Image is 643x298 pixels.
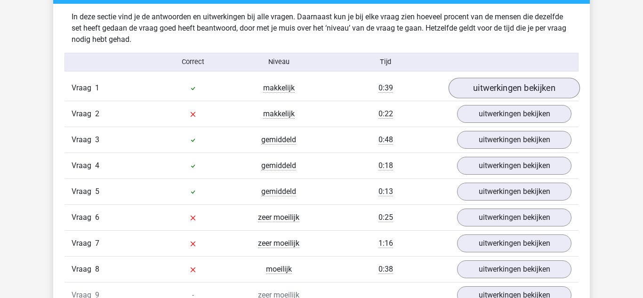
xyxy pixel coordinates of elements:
div: In deze sectie vind je de antwoorden en uitwerkingen bij alle vragen. Daarnaast kun je bij elke v... [64,11,579,45]
a: uitwerkingen bekijken [457,131,571,149]
div: Tijd [321,57,450,67]
span: 0:39 [378,83,393,93]
div: Niveau [236,57,321,67]
span: Vraag [72,108,95,120]
span: Vraag [72,134,95,145]
span: 0:38 [378,265,393,274]
span: moeilijk [266,265,292,274]
span: 0:18 [378,161,393,170]
span: 0:13 [378,187,393,196]
span: 4 [95,161,99,170]
span: gemiddeld [261,187,296,196]
span: 0:22 [378,109,393,119]
a: uitwerkingen bekijken [449,78,580,98]
span: Vraag [72,82,95,94]
a: uitwerkingen bekijken [457,260,571,278]
a: uitwerkingen bekijken [457,209,571,226]
span: gemiddeld [261,161,296,170]
span: 0:25 [378,213,393,222]
span: Vraag [72,186,95,197]
span: 6 [95,213,99,222]
span: zeer moeilijk [258,239,299,248]
a: uitwerkingen bekijken [457,157,571,175]
div: Correct [151,57,236,67]
span: 2 [95,109,99,118]
a: uitwerkingen bekijken [457,183,571,201]
span: Vraag [72,212,95,223]
span: 5 [95,187,99,196]
span: makkelijk [263,109,295,119]
span: zeer moeilijk [258,213,299,222]
span: Vraag [72,264,95,275]
span: 3 [95,135,99,144]
span: makkelijk [263,83,295,93]
span: 0:48 [378,135,393,145]
span: 7 [95,239,99,248]
a: uitwerkingen bekijken [457,105,571,123]
span: Vraag [72,238,95,249]
a: uitwerkingen bekijken [457,234,571,252]
span: 8 [95,265,99,274]
span: gemiddeld [261,135,296,145]
span: 1:16 [378,239,393,248]
span: 1 [95,83,99,92]
span: Vraag [72,160,95,171]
